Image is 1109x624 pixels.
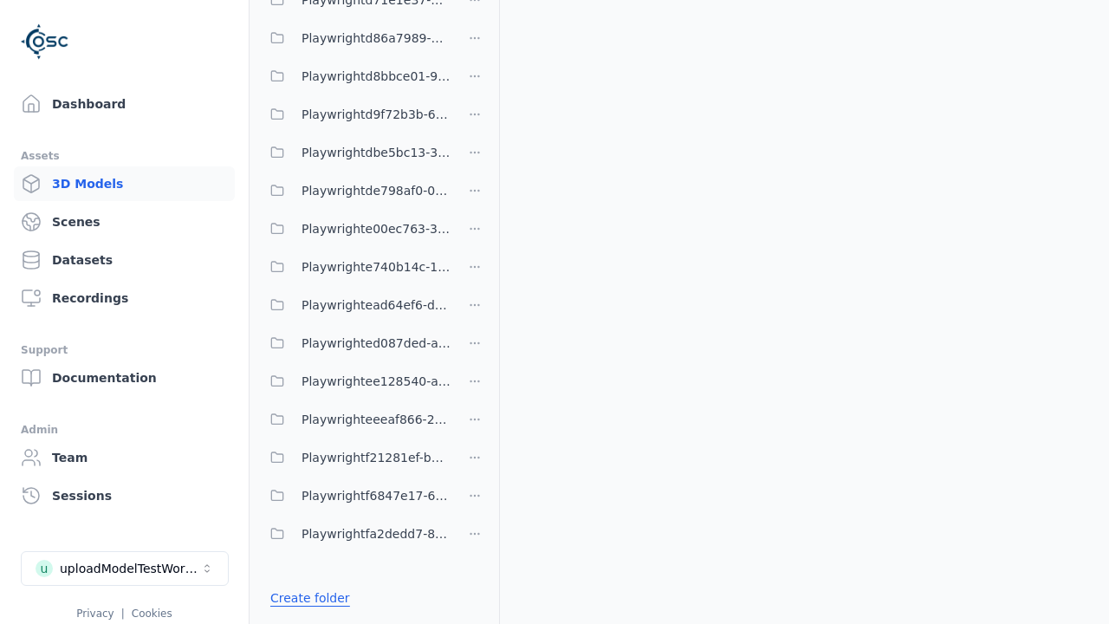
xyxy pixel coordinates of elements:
div: u [36,560,53,577]
div: uploadModelTestWorkspace [60,560,200,577]
a: Cookies [132,608,172,620]
button: Playwrightd8bbce01-9637-468c-8f59-1050d21f77ba [260,59,451,94]
button: Playwrightee128540-aad7-45a2-a070-fbdd316a1489 [260,364,451,399]
a: Documentation [14,361,235,395]
div: Support [21,340,228,361]
span: Playwrightdbe5bc13-38ef-4d2f-9329-2437cdbf626b [302,142,451,163]
button: Select a workspace [21,551,229,586]
button: Playwrighte740b14c-14da-4387-887c-6b8e872d97ef [260,250,451,284]
a: Privacy [76,608,113,620]
button: Playwrightd9f72b3b-66f5-4fd0-9c49-a6be1a64c72c [260,97,451,132]
span: Playwrightd86a7989-a27e-4cc3-9165-73b2f9dacd14 [302,28,451,49]
a: Dashboard [14,87,235,121]
button: Playwrightf21281ef-bbe4-4d9a-bb9a-5ca1779a30ca [260,440,451,475]
a: Recordings [14,281,235,315]
span: Playwrighte00ec763-3b0b-4d03-9489-ed8b5d98d4c1 [302,218,451,239]
span: Playwrighteeeaf866-269f-4b5e-b563-26faa539d0cd [302,409,451,430]
span: Playwrightfa2dedd7-83d1-48b2-a06f-a16c3db01942 [302,523,451,544]
span: Playwrightee128540-aad7-45a2-a070-fbdd316a1489 [302,371,451,392]
span: Playwrighted087ded-a26a-4a83-8be4-6dc480afe69a [302,333,451,354]
span: | [121,608,125,620]
button: Playwrighteeeaf866-269f-4b5e-b563-26faa539d0cd [260,402,451,437]
button: Playwrightd86a7989-a27e-4cc3-9165-73b2f9dacd14 [260,21,451,55]
span: Playwrightd8bbce01-9637-468c-8f59-1050d21f77ba [302,66,451,87]
a: Team [14,440,235,475]
a: Scenes [14,205,235,239]
a: Create folder [270,589,350,607]
button: Playwrightfa2dedd7-83d1-48b2-a06f-a16c3db01942 [260,517,451,551]
a: 3D Models [14,166,235,201]
span: Playwrightde798af0-0a13-4792-ac1d-0e6eb1e31492 [302,180,451,201]
button: Playwrightf6847e17-6f9b-42ed-b81f-0b69b1da4f4a [260,478,451,513]
span: Playwrightead64ef6-db1b-4d5a-b49f-5bade78b8f72 [302,295,451,315]
span: Playwrightf21281ef-bbe4-4d9a-bb9a-5ca1779a30ca [302,447,451,468]
span: Playwrightd9f72b3b-66f5-4fd0-9c49-a6be1a64c72c [302,104,451,125]
button: Playwrightead64ef6-db1b-4d5a-b49f-5bade78b8f72 [260,288,451,322]
button: Playwrightdbe5bc13-38ef-4d2f-9329-2437cdbf626b [260,135,451,170]
a: Sessions [14,478,235,513]
button: Create folder [260,582,360,614]
a: Datasets [14,243,235,277]
button: Playwrighted087ded-a26a-4a83-8be4-6dc480afe69a [260,326,451,361]
span: Playwrighte740b14c-14da-4387-887c-6b8e872d97ef [302,257,451,277]
span: Playwrightf6847e17-6f9b-42ed-b81f-0b69b1da4f4a [302,485,451,506]
div: Admin [21,419,228,440]
button: Playwrightde798af0-0a13-4792-ac1d-0e6eb1e31492 [260,173,451,208]
img: Logo [21,17,69,66]
div: Assets [21,146,228,166]
button: Playwrighte00ec763-3b0b-4d03-9489-ed8b5d98d4c1 [260,211,451,246]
